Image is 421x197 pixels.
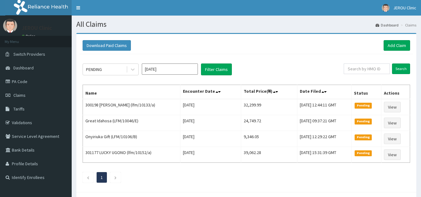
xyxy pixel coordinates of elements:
[180,115,241,131] td: [DATE]
[13,65,34,71] span: Dashboard
[86,66,102,73] div: PENDING
[392,63,410,74] input: Search
[180,131,241,147] td: [DATE]
[3,19,17,33] img: User Image
[13,106,25,112] span: Tariffs
[241,99,297,115] td: 32,299.99
[297,99,352,115] td: [DATE] 12:44:11 GMT
[381,85,410,99] th: Actions
[83,85,180,99] th: Name
[297,85,352,99] th: Date Filed
[399,22,416,28] li: Claims
[297,147,352,163] td: [DATE] 15:31:39 GMT
[83,131,180,147] td: Onyiriuka Gift (LFM/10106/B)
[352,85,381,99] th: Status
[83,115,180,131] td: Great Idahosa (LFM/10046/E)
[13,92,26,98] span: Claims
[101,175,103,180] a: Page 1 is your current page
[241,147,297,163] td: 39,062.28
[355,103,372,108] span: Pending
[22,25,52,31] p: JEROU Clinic
[382,4,390,12] img: User Image
[241,115,297,131] td: 24,749.72
[201,63,232,75] button: Filter Claims
[384,118,401,128] a: View
[355,134,372,140] span: Pending
[114,175,117,180] a: Next page
[76,20,416,28] h1: All Claims
[376,22,399,28] a: Dashboard
[142,63,198,75] input: Select Month and Year
[355,119,372,124] span: Pending
[22,34,37,38] a: Online
[87,175,89,180] a: Previous page
[241,131,297,147] td: 9,346.05
[241,85,297,99] th: Total Price(₦)
[13,51,45,57] span: Switch Providers
[393,5,416,11] span: JEROU Clinic
[384,40,410,51] a: Add Claim
[344,63,390,74] input: Search by HMO ID
[180,99,241,115] td: [DATE]
[384,149,401,160] a: View
[297,115,352,131] td: [DATE] 09:37:21 GMT
[180,85,241,99] th: Encounter Date
[384,134,401,144] a: View
[83,99,180,115] td: 300198 [PERSON_NAME] (lfm/10133/a)
[297,131,352,147] td: [DATE] 12:29:22 GMT
[384,102,401,112] a: View
[180,147,241,163] td: [DATE]
[83,40,131,51] button: Download Paid Claims
[83,147,180,163] td: 301177 LUCKY UGONO (lfm/10152/a)
[355,150,372,156] span: Pending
